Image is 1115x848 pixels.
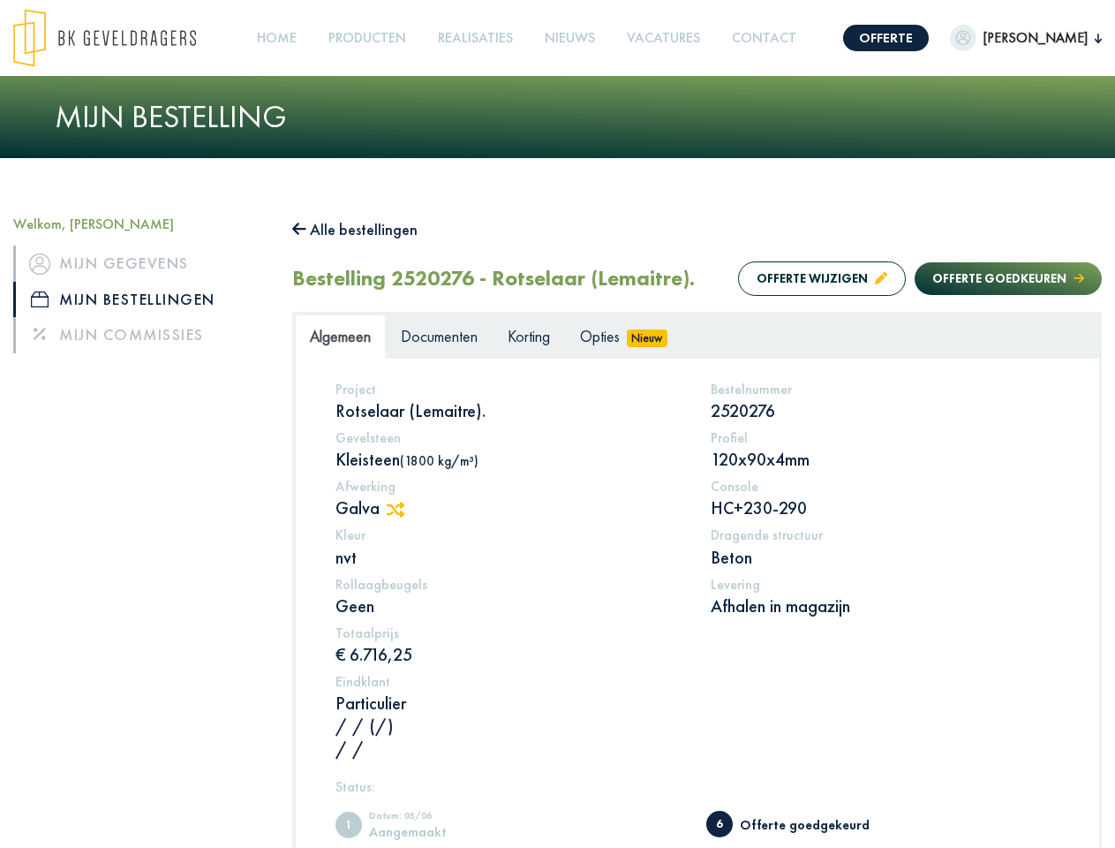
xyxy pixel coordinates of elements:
[369,811,515,825] div: Datum: 05/06
[711,496,1059,519] p: HC+230-290
[401,326,478,346] span: Documenten
[13,317,266,352] a: Mijn commissies
[706,811,733,837] span: Offerte goedgekeurd
[335,526,684,543] h5: Kleur
[620,19,707,58] a: Vacatures
[369,825,515,838] div: Aangemaakt
[976,27,1095,49] span: [PERSON_NAME]
[950,25,1102,51] button: [PERSON_NAME]
[335,643,684,666] p: € 6.716,25
[321,19,413,58] a: Producten
[431,19,520,58] a: Realisaties
[580,326,620,346] span: Opties
[335,399,684,422] p: Rotselaar (Lemaitre).
[335,576,684,593] h5: Rollaagbeugels
[335,778,1059,795] h5: Status:
[335,673,1059,690] h5: Eindklant
[950,25,976,51] img: dummypic.png
[711,399,1059,422] p: 2520276
[250,19,304,58] a: Home
[13,246,266,281] a: iconMijn gegevens
[711,448,1059,471] p: 120x90x4mm
[335,594,684,617] p: Geen
[335,625,684,641] h5: Totaalprijs
[335,381,684,397] h5: Project
[13,9,196,67] img: logo
[508,326,550,346] span: Korting
[13,282,266,317] a: iconMijn bestellingen
[335,448,684,471] p: Kleisteen
[738,261,906,296] button: Offerte wijzigen
[292,266,695,291] h2: Bestelling 2520276 - Rotselaar (Lemaitre).
[55,98,1061,136] h1: Mijn bestelling
[31,291,49,307] img: icon
[13,216,266,232] h5: Welkom, [PERSON_NAME]
[335,496,684,519] p: Galva
[740,818,885,831] div: Offerte goedgekeurd
[915,262,1102,295] button: Offerte goedkeuren
[711,526,1059,543] h5: Dragende structuur
[711,576,1059,593] h5: Levering
[292,216,418,244] button: Alle bestellingen
[335,478,684,495] h5: Afwerking
[711,478,1059,495] h5: Console
[29,254,50,275] img: icon
[310,326,371,346] span: Algemeen
[335,715,394,761] span: / / (/) / /
[295,314,1099,358] ul: Tabs
[335,812,362,838] span: Aangemaakt
[335,692,1059,761] p: Particulier
[843,25,929,51] a: Offerte
[711,381,1059,397] h5: Bestelnummer
[335,546,684,569] p: nvt
[538,19,602,58] a: Nieuws
[711,546,1059,569] p: Beton
[335,429,684,446] h5: Gevelsteen
[711,594,1059,617] p: Afhalen in magazijn
[627,329,667,347] span: Nieuw
[711,429,1059,446] h5: Profiel
[725,19,803,58] a: Contact
[400,452,478,469] span: (1800 kg/m³)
